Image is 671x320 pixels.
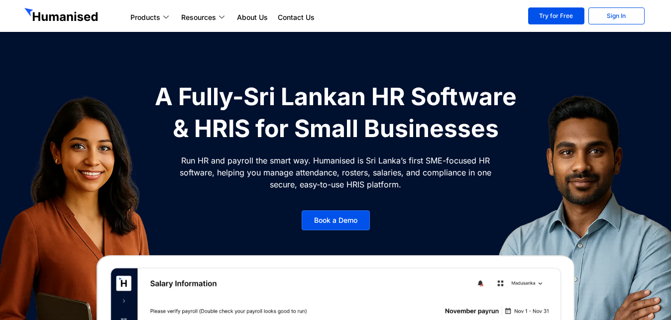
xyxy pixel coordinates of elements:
h1: A Fully-Sri Lankan HR Software & HRIS for Small Businesses [149,81,522,145]
a: Resources [176,11,232,23]
img: GetHumanised Logo [24,8,100,24]
p: Run HR and payroll the smart way. Humanised is Sri Lanka’s first SME-focused HR software, helping... [179,155,492,190]
a: Try for Free [528,7,584,24]
a: Contact Us [273,11,320,23]
a: Book a Demo [302,210,370,230]
a: About Us [232,11,273,23]
a: Sign In [588,7,645,24]
span: Book a Demo [314,217,357,224]
a: Products [125,11,176,23]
